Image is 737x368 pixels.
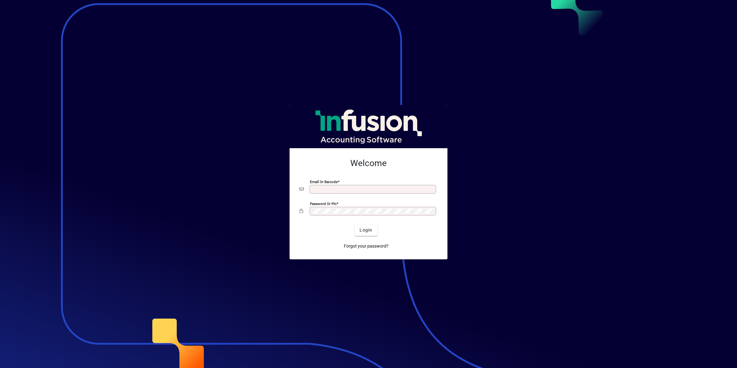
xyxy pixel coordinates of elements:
[310,201,336,206] mat-label: Password or Pin
[360,227,372,233] span: Login
[310,179,338,184] mat-label: Email or Barcode
[299,158,438,169] h2: Welcome
[341,241,391,252] a: Forgot your password?
[355,225,377,236] button: Login
[344,243,389,249] span: Forgot your password?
